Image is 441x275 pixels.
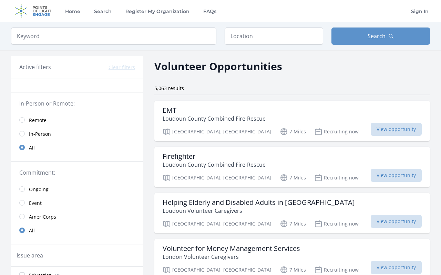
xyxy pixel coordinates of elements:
[163,266,271,274] p: [GEOGRAPHIC_DATA], [GEOGRAPHIC_DATA]
[314,174,359,182] p: Recruiting now
[371,123,422,136] span: View opportunity
[371,215,422,228] span: View opportunity
[29,131,51,137] span: In-Person
[154,101,430,141] a: EMT Loudoun County Combined Fire-Rescue [GEOGRAPHIC_DATA], [GEOGRAPHIC_DATA] 7 Miles Recruiting n...
[29,200,42,207] span: Event
[29,186,49,193] span: Ongoing
[163,128,271,136] p: [GEOGRAPHIC_DATA], [GEOGRAPHIC_DATA]
[11,223,143,237] a: All
[11,113,143,127] a: Remote
[163,207,355,215] p: Loudoun Volunteer Caregivers
[19,99,135,108] legend: In-Person or Remote:
[19,168,135,177] legend: Commitment:
[17,251,43,260] legend: Issue area
[371,169,422,182] span: View opportunity
[154,85,184,91] span: 5,063 results
[11,27,216,45] input: Keyword
[314,220,359,228] p: Recruiting now
[29,213,56,220] span: AmeriCorps
[280,174,306,182] p: 7 Miles
[280,266,306,274] p: 7 Miles
[29,227,35,234] span: All
[163,220,271,228] p: [GEOGRAPHIC_DATA], [GEOGRAPHIC_DATA]
[163,106,266,114] h3: EMT
[29,117,47,124] span: Remote
[225,27,323,45] input: Location
[11,196,143,210] a: Event
[368,32,386,40] span: Search
[29,144,35,151] span: All
[154,147,430,187] a: Firefighter Loudoun County Combined Fire-Rescue [GEOGRAPHIC_DATA], [GEOGRAPHIC_DATA] 7 Miles Recr...
[163,152,266,161] h3: Firefighter
[163,198,355,207] h3: Helping Elderly and Disabled Adults in [GEOGRAPHIC_DATA]
[163,174,271,182] p: [GEOGRAPHIC_DATA], [GEOGRAPHIC_DATA]
[371,261,422,274] span: View opportunity
[109,64,135,71] button: Clear filters
[163,114,266,123] p: Loudoun County Combined Fire-Rescue
[163,253,300,261] p: London Volunteer Caregivers
[280,128,306,136] p: 7 Miles
[314,128,359,136] p: Recruiting now
[163,244,300,253] h3: Volunteer for Money Management Services
[11,210,143,223] a: AmeriCorps
[154,58,282,74] h2: Volunteer Opportunities
[154,193,430,233] a: Helping Elderly and Disabled Adults in [GEOGRAPHIC_DATA] Loudoun Volunteer Caregivers [GEOGRAPHIC...
[314,266,359,274] p: Recruiting now
[163,161,266,169] p: Loudoun County Combined Fire-Rescue
[11,127,143,141] a: In-Person
[11,141,143,154] a: All
[11,182,143,196] a: Ongoing
[280,220,306,228] p: 7 Miles
[19,63,51,71] h3: Active filters
[331,27,430,45] button: Search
